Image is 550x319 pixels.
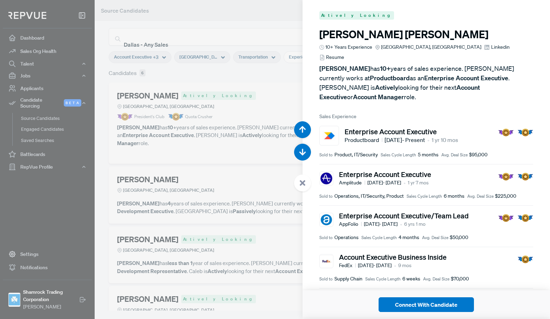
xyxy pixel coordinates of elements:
[423,276,449,282] span: Avg. Deal Size
[441,152,468,158] span: Avg. Deal Size
[320,214,332,225] img: AppFolio
[334,151,378,158] span: Product, IT/Security
[444,192,464,200] span: 6 months
[319,11,394,20] span: Actively Looking
[495,192,516,200] span: $225,000
[334,234,359,241] span: Operations
[517,256,533,263] img: Quota Badge
[320,255,332,267] img: FedEx
[326,54,344,61] span: Resume
[339,211,469,220] h5: Enterprise Account Executive/Team Lead
[334,192,404,200] span: Operations, IT/Security, Product
[319,235,333,241] span: Sold to
[358,262,392,269] span: [DATE] - [DATE]
[319,193,333,199] span: Sold to
[339,253,447,261] h5: Account Executive Business Inside
[451,275,469,283] span: $70,000
[319,64,533,102] p: has years of sales experience. [PERSON_NAME] currently works at as an . [PERSON_NAME] is looking ...
[319,276,333,282] span: Sold to
[418,151,439,158] span: 5 months
[450,234,468,241] span: $50,000
[319,113,533,120] span: Sales Experience
[467,193,494,199] span: Avg. Deal Size
[367,179,401,186] span: [DATE] - [DATE]
[491,43,510,51] span: Linkedin
[385,136,425,144] span: [DATE] - Present
[370,74,410,82] strong: Productboard
[469,151,488,158] span: $95,000
[345,136,382,144] span: Productboard
[400,220,402,228] article: •
[394,261,396,270] article: •
[381,152,416,158] span: Sales Cycle Length
[381,43,481,51] span: [GEOGRAPHIC_DATA], [GEOGRAPHIC_DATA]
[320,172,332,184] img: Amplitude
[403,178,406,187] article: •
[319,65,370,73] strong: [PERSON_NAME]
[364,220,398,228] span: [DATE] - [DATE]
[379,297,474,312] button: Connect With Candidate
[375,83,398,91] strong: Actively
[398,262,412,269] span: 9 mos
[498,214,514,222] img: President Badge
[404,220,426,228] span: 6 yrs 1 mo
[339,179,365,186] span: Amplitude
[361,235,397,241] span: Sales Cycle Length
[402,275,420,283] span: 6 weeks
[427,136,429,144] article: •
[339,262,356,269] span: FedEx
[498,129,514,136] img: President Badge
[424,74,508,82] strong: Enterprise Account Executive
[345,127,458,136] h5: Enterprise Account Executive
[319,152,333,158] span: Sold to
[422,235,448,241] span: Avg. Deal Size
[334,275,362,283] span: Supply Chain
[498,173,514,181] img: President Badge
[399,234,419,241] span: 4 months
[353,93,404,101] strong: Account Manager
[319,28,533,41] h3: [PERSON_NAME] [PERSON_NAME]
[339,170,431,178] h5: Enterprise Account Executive
[517,173,533,181] img: Quota Badge
[321,128,337,144] img: Productboard
[517,129,533,136] img: Quota Badge
[484,43,509,51] a: Linkedin
[407,193,442,199] span: Sales Cycle Length
[325,43,372,51] span: 10+ Years Experience
[319,54,344,61] a: Resume
[380,65,391,73] strong: 10+
[517,214,533,222] img: Quota Badge
[365,276,401,282] span: Sales Cycle Length
[408,179,429,186] span: 1 yr 7 mos
[339,220,362,228] span: AppFolio
[432,136,458,144] span: 1 yr 10 mos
